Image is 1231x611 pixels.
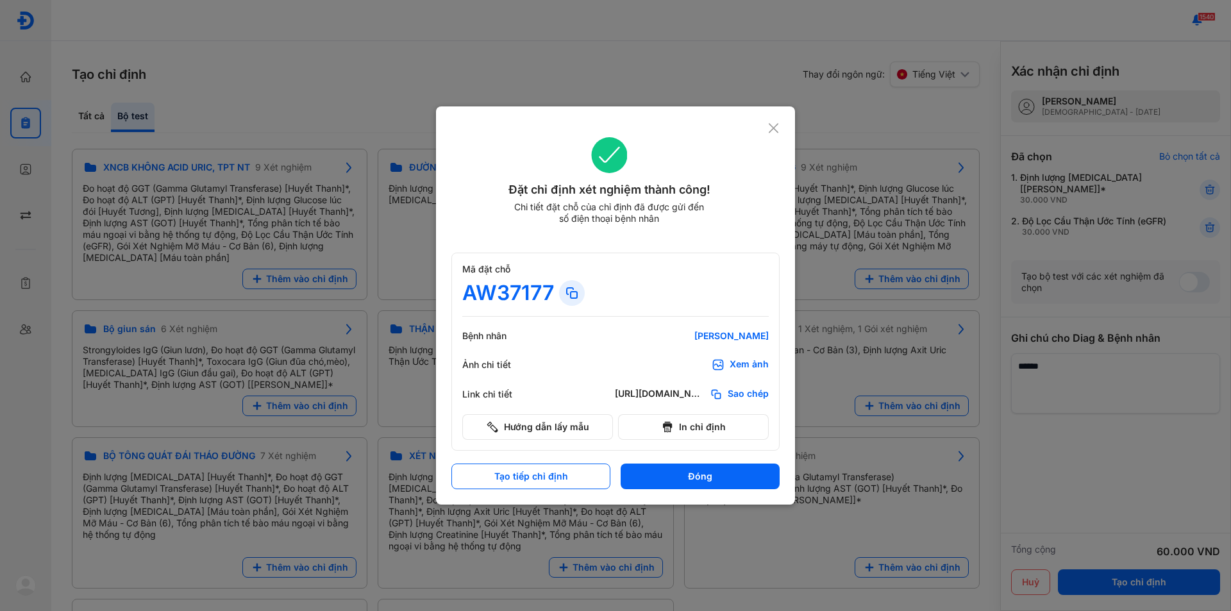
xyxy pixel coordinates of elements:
[462,389,539,400] div: Link chi tiết
[451,464,610,489] button: Tạo tiếp chỉ định
[730,358,769,371] div: Xem ảnh
[508,201,710,224] div: Chi tiết đặt chỗ của chỉ định đã được gửi đến số điện thoại bệnh nhân
[615,330,769,342] div: [PERSON_NAME]
[615,388,705,401] div: [URL][DOMAIN_NAME]
[462,330,539,342] div: Bệnh nhân
[451,181,767,199] div: Đặt chỉ định xét nghiệm thành công!
[462,280,554,306] div: AW37177
[728,388,769,401] span: Sao chép
[462,414,613,440] button: Hướng dẫn lấy mẫu
[462,359,539,371] div: Ảnh chi tiết
[618,414,769,440] button: In chỉ định
[621,464,780,489] button: Đóng
[462,264,769,275] div: Mã đặt chỗ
